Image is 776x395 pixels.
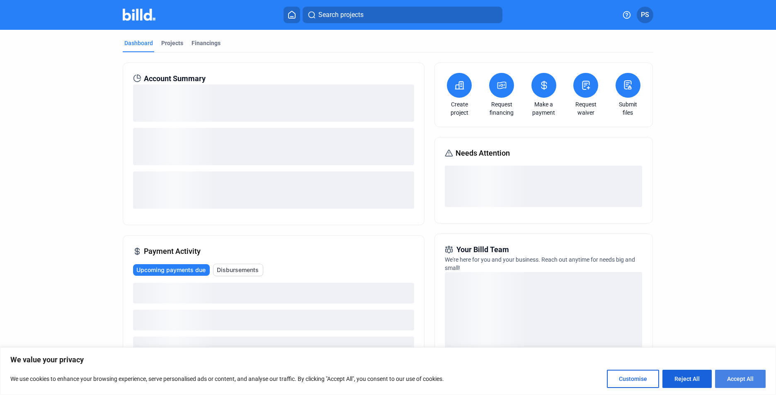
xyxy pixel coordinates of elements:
[133,128,414,165] div: loading
[133,283,414,303] div: loading
[124,39,153,47] div: Dashboard
[445,100,474,117] a: Create project
[529,100,558,117] a: Make a payment
[123,9,155,21] img: Billd Company Logo
[133,337,414,357] div: loading
[303,7,502,23] button: Search projects
[213,264,263,276] button: Disbursements
[445,272,642,355] div: loading
[318,10,364,20] span: Search projects
[161,39,183,47] div: Projects
[571,100,600,117] a: Request waiver
[144,246,201,257] span: Payment Activity
[614,100,643,117] a: Submit files
[133,264,210,276] button: Upcoming payments due
[136,266,206,274] span: Upcoming payments due
[662,370,712,388] button: Reject All
[607,370,659,388] button: Customise
[10,374,444,384] p: We use cookies to enhance your browsing experience, serve personalised ads or content, and analys...
[641,10,649,20] span: PS
[715,370,766,388] button: Accept All
[133,310,414,330] div: loading
[133,171,414,209] div: loading
[456,244,509,255] span: Your Billd Team
[192,39,221,47] div: Financings
[487,100,516,117] a: Request financing
[445,256,635,271] span: We're here for you and your business. Reach out anytime for needs big and small!
[445,166,642,207] div: loading
[133,84,414,122] div: loading
[456,147,510,159] span: Needs Attention
[637,7,653,23] button: PS
[10,355,766,365] p: We value your privacy
[144,73,206,84] span: Account Summary
[217,266,259,274] span: Disbursements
